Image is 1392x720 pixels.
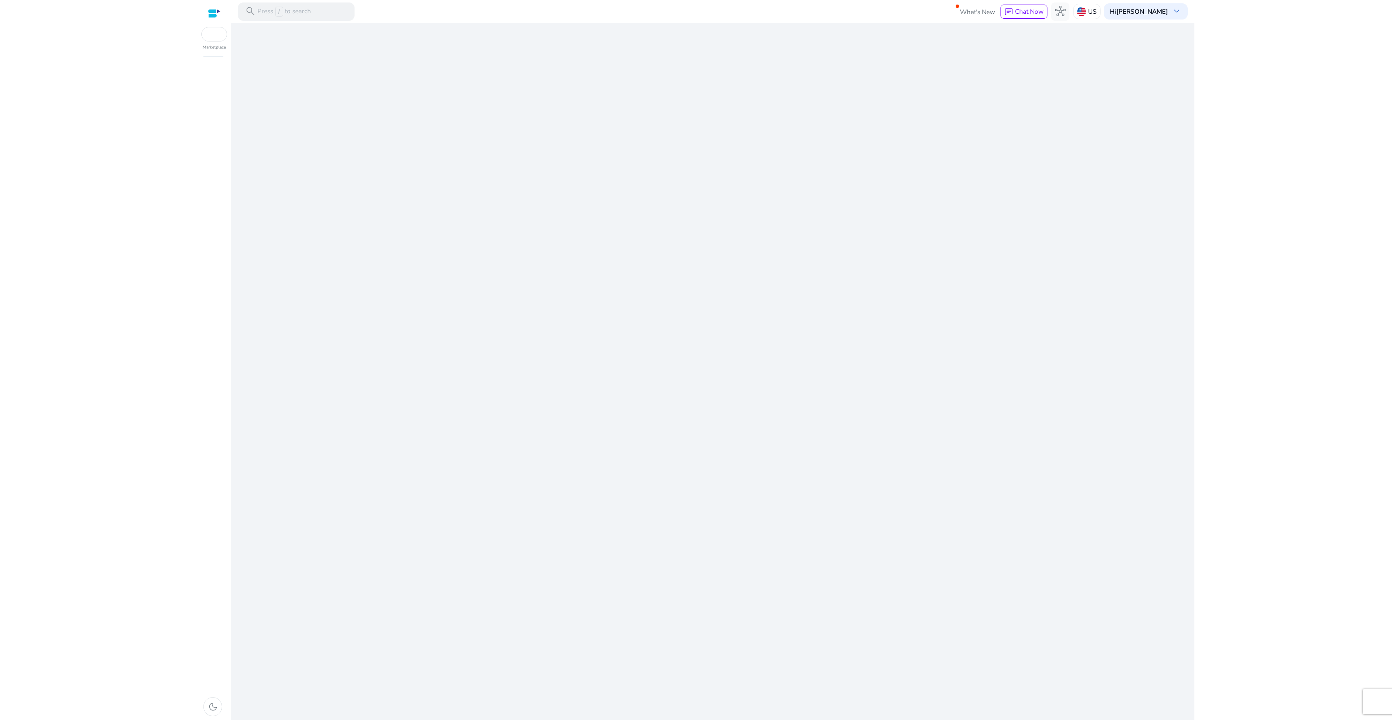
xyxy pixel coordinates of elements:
[1110,8,1168,15] p: Hi
[208,701,218,712] span: dark_mode
[245,6,256,17] span: search
[1077,7,1086,16] img: us.svg
[1171,6,1182,17] span: keyboard_arrow_down
[257,7,311,17] p: Press to search
[1051,2,1069,21] button: hub
[1015,7,1044,16] span: Chat Now
[1116,7,1168,16] b: [PERSON_NAME]
[1088,4,1096,19] p: US
[1055,6,1066,17] span: hub
[960,5,995,19] span: What's New
[1004,7,1013,17] span: chat
[203,44,226,51] p: Marketplace
[1001,5,1047,19] button: chatChat Now
[275,7,283,17] span: /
